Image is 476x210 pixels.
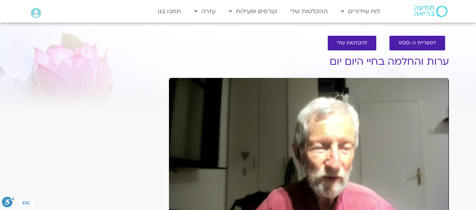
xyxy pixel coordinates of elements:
span: להקלטות שלי [337,40,367,46]
img: תודעה בריאה [414,6,447,17]
a: תמכו בנו [154,4,185,18]
a: להקלטות שלי [328,36,376,50]
a: קורסים ופעילות [225,4,281,18]
span: לספריית ה-VOD [398,40,436,46]
a: עזרה [190,4,219,18]
a: לספריית ה-VOD [389,36,445,50]
a: ההקלטות שלי [286,4,332,18]
h1: ערות והחלמה בחיי היום יום [169,56,449,67]
a: לוח שידורים [337,4,384,18]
